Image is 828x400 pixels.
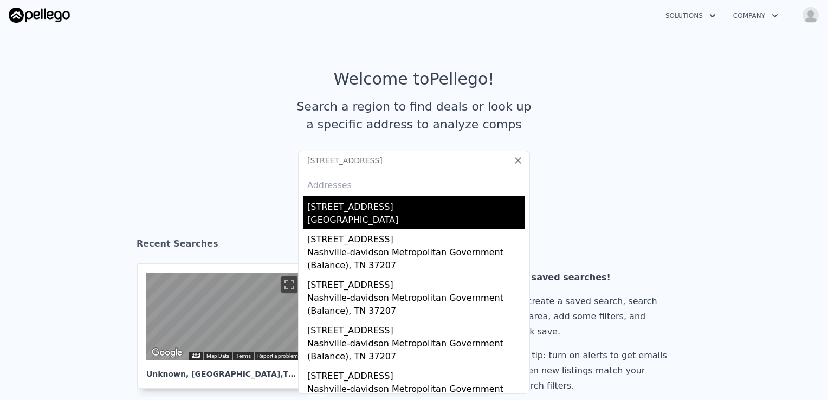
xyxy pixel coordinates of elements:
[149,346,185,360] img: Google
[307,229,525,246] div: [STREET_ADDRESS]
[146,360,301,379] div: Unknown , [GEOGRAPHIC_DATA]
[657,6,725,25] button: Solutions
[307,365,525,383] div: [STREET_ADDRESS]
[257,353,298,359] a: Report a problem
[307,337,525,365] div: Nashville-davidson Metropolitan Government (Balance), TN 37207
[515,270,671,285] div: No saved searches!
[515,348,671,393] div: Pro tip: turn on alerts to get emails when new listings match your search filters.
[146,273,301,360] div: Street View
[307,274,525,292] div: [STREET_ADDRESS]
[293,98,535,133] div: Search a region to find deals or look up a specific address to analyze comps
[307,292,525,320] div: Nashville-davidson Metropolitan Government (Balance), TN 37207
[146,273,301,360] div: Map
[515,294,671,339] div: To create a saved search, search an area, add some filters, and click save.
[280,370,324,378] span: , TN 37207
[307,320,525,337] div: [STREET_ADDRESS]
[307,246,525,274] div: Nashville-davidson Metropolitan Government (Balance), TN 37207
[303,170,525,196] div: Addresses
[802,7,819,24] img: avatar
[281,276,297,293] button: Toggle fullscreen view
[206,352,229,360] button: Map Data
[9,8,70,23] img: Pellego
[149,346,185,360] a: Open this area in Google Maps (opens a new window)
[137,263,319,389] a: Map Unknown, [GEOGRAPHIC_DATA],TN 37207
[137,229,691,263] div: Recent Searches
[307,214,525,229] div: [GEOGRAPHIC_DATA]
[236,353,251,359] a: Terms (opens in new tab)
[298,151,530,170] input: Search an address or region...
[334,69,495,89] div: Welcome to Pellego !
[192,353,199,358] button: Keyboard shortcuts
[307,196,525,214] div: [STREET_ADDRESS]
[725,6,787,25] button: Company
